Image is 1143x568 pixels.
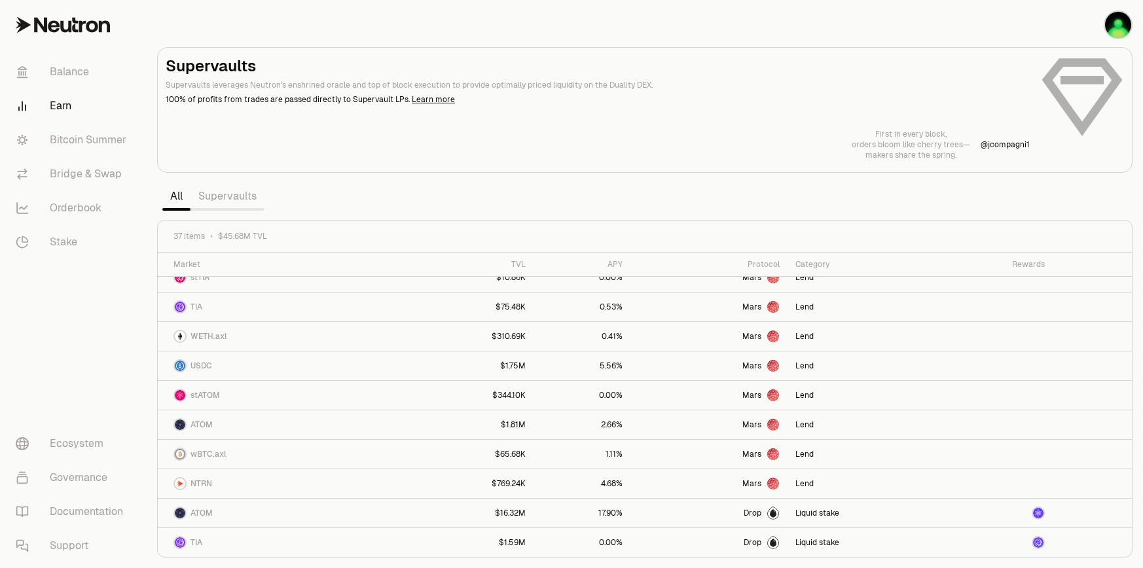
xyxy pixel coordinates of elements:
[190,272,209,283] span: stTIA
[175,508,185,518] img: ATOM Logo
[744,508,761,518] span: Drop
[175,331,185,342] img: WETH.axl Logo
[788,263,949,292] a: Lend
[630,381,787,410] a: Mars
[175,537,185,548] img: TIA Logo
[158,351,423,380] a: USDC LogoUSDC
[534,293,631,321] a: 0.53%
[423,469,533,498] a: $769.24K
[423,440,533,469] a: $65.68K
[788,351,949,380] a: Lend
[852,150,970,160] p: makers share the spring.
[175,449,185,459] img: wBTC.axl Logo
[175,272,185,283] img: stTIA Logo
[423,293,533,321] a: $75.48K
[190,302,202,312] span: TIA
[534,263,631,292] a: 0.00%
[431,259,525,270] div: TVL
[742,419,761,430] span: Mars
[630,499,787,527] a: Drop
[630,528,787,557] a: Drop
[981,139,1030,150] a: @jcompagni1
[630,351,787,380] a: Mars
[788,322,949,351] a: Lend
[788,528,949,557] a: Liquid stake
[852,129,970,160] a: First in every block,orders bloom like cherry trees—makers share the spring.
[534,351,631,380] a: 5.56%
[788,440,949,469] a: Lend
[788,469,949,498] a: Lend
[190,508,213,518] span: ATOM
[742,361,761,371] span: Mars
[534,528,631,557] a: 0.00%
[852,129,970,139] p: First in every block,
[534,440,631,469] a: 1.11%
[788,293,949,321] a: Lend
[534,322,631,351] a: 0.41%
[541,259,623,270] div: APY
[412,94,455,105] a: Learn more
[630,322,787,351] a: Mars
[630,293,787,321] a: Mars
[534,499,631,527] a: 17.90%
[423,381,533,410] a: $344.10K
[158,263,423,292] a: stTIA LogostTIA
[158,293,423,321] a: TIA LogoTIA
[190,537,202,548] span: TIA
[190,478,212,489] span: NTRN
[423,528,533,557] a: $1.59M
[630,440,787,469] a: Mars
[795,259,941,270] div: Category
[534,381,631,410] a: 0.00%
[173,231,205,241] span: 37 items
[5,123,141,157] a: Bitcoin Summer
[5,529,141,563] a: Support
[158,440,423,469] a: wBTC.axl LogowBTC.axl
[788,381,949,410] a: Lend
[1033,537,1043,548] img: dTIA Logo
[630,469,787,498] a: Mars
[158,410,423,439] a: ATOM LogoATOM
[630,410,787,439] a: Mars
[158,469,423,498] a: NTRN LogoNTRN
[5,55,141,89] a: Balance
[190,183,264,209] a: Supervaults
[742,478,761,489] span: Mars
[534,469,631,498] a: 4.68%
[5,225,141,259] a: Stake
[166,56,1030,77] h2: Supervaults
[166,94,1030,105] p: 100% of profits from trades are passed directly to Supervault LPs.
[175,361,185,371] img: USDC Logo
[534,410,631,439] a: 2.66%
[744,537,761,548] span: Drop
[158,528,423,557] a: TIA LogoTIA
[852,139,970,150] p: orders bloom like cherry trees—
[190,449,226,459] span: wBTC.axl
[788,410,949,439] a: Lend
[742,302,761,312] span: Mars
[423,263,533,292] a: $10.86K
[5,191,141,225] a: Orderbook
[158,322,423,351] a: WETH.axl LogoWETH.axl
[423,499,533,527] a: $16.32M
[190,390,220,400] span: stATOM
[423,322,533,351] a: $310.69K
[1105,12,1131,38] img: Blue Ledger
[175,478,185,489] img: NTRN Logo
[190,331,227,342] span: WETH.axl
[1033,508,1043,518] img: dATOM Logo
[166,79,1030,91] p: Supervaults leverages Neutron's enshrined oracle and top of block execution to provide optimally ...
[788,499,949,527] a: Liquid stake
[742,331,761,342] span: Mars
[5,157,141,191] a: Bridge & Swap
[190,419,213,430] span: ATOM
[5,89,141,123] a: Earn
[158,499,423,527] a: ATOM LogoATOM
[949,528,1053,557] a: dTIA Logo
[742,390,761,400] span: Mars
[5,427,141,461] a: Ecosystem
[423,410,533,439] a: $1.81M
[173,259,415,270] div: Market
[956,259,1045,270] div: Rewards
[158,381,423,410] a: stATOM LogostATOM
